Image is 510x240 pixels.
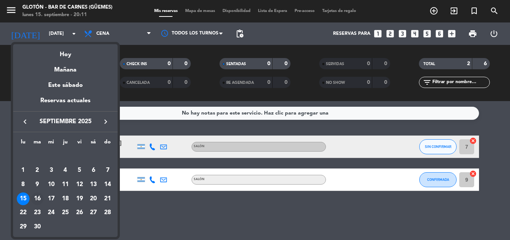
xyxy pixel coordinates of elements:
td: 27 de septiembre de 2025 [87,206,101,220]
i: keyboard_arrow_right [101,117,110,126]
th: lunes [16,138,30,149]
td: 15 de septiembre de 2025 [16,192,30,206]
td: 4 de septiembre de 2025 [58,164,72,178]
td: 7 de septiembre de 2025 [100,164,115,178]
td: 17 de septiembre de 2025 [44,192,58,206]
td: SEP. [16,149,115,164]
th: martes [30,138,44,149]
td: 16 de septiembre de 2025 [30,192,44,206]
button: keyboard_arrow_right [99,117,112,127]
div: 28 [101,207,114,219]
div: 17 [45,192,57,205]
div: 4 [59,164,72,177]
div: 10 [45,178,57,191]
div: 24 [45,207,57,219]
span: septiembre 2025 [32,117,99,127]
td: 10 de septiembre de 2025 [44,177,58,192]
td: 11 de septiembre de 2025 [58,177,72,192]
th: miércoles [44,138,58,149]
div: 16 [31,192,44,205]
div: 6 [87,164,100,177]
div: 2 [31,164,44,177]
div: Mañana [13,60,118,75]
button: keyboard_arrow_left [18,117,32,127]
div: 1 [17,164,29,177]
div: 19 [73,192,86,205]
td: 5 de septiembre de 2025 [72,164,87,178]
div: 18 [59,192,72,205]
td: 29 de septiembre de 2025 [16,220,30,234]
div: 27 [87,207,100,219]
div: 11 [59,178,72,191]
div: 23 [31,207,44,219]
td: 20 de septiembre de 2025 [87,192,101,206]
i: keyboard_arrow_left [21,117,29,126]
div: 29 [17,221,29,233]
td: 12 de septiembre de 2025 [72,177,87,192]
td: 30 de septiembre de 2025 [30,220,44,234]
td: 25 de septiembre de 2025 [58,206,72,220]
div: 22 [17,207,29,219]
div: 14 [101,178,114,191]
td: 24 de septiembre de 2025 [44,206,58,220]
td: 26 de septiembre de 2025 [72,206,87,220]
td: 23 de septiembre de 2025 [30,206,44,220]
th: viernes [72,138,87,149]
div: 26 [73,207,86,219]
td: 8 de septiembre de 2025 [16,177,30,192]
td: 18 de septiembre de 2025 [58,192,72,206]
div: 12 [73,178,86,191]
div: 9 [31,178,44,191]
div: Este sábado [13,75,118,96]
div: Reservas actuales [13,96,118,111]
td: 14 de septiembre de 2025 [100,177,115,192]
div: 5 [73,164,86,177]
div: 13 [87,178,100,191]
div: Hoy [13,44,118,60]
div: 25 [59,207,72,219]
td: 19 de septiembre de 2025 [72,192,87,206]
div: 21 [101,192,114,205]
td: 1 de septiembre de 2025 [16,164,30,178]
div: 7 [101,164,114,177]
td: 2 de septiembre de 2025 [30,164,44,178]
div: 30 [31,221,44,233]
th: jueves [58,138,72,149]
td: 3 de septiembre de 2025 [44,164,58,178]
td: 21 de septiembre de 2025 [100,192,115,206]
td: 28 de septiembre de 2025 [100,206,115,220]
div: 15 [17,192,29,205]
td: 6 de septiembre de 2025 [87,164,101,178]
td: 9 de septiembre de 2025 [30,177,44,192]
th: sábado [87,138,101,149]
td: 13 de septiembre de 2025 [87,177,101,192]
div: 8 [17,178,29,191]
td: 22 de septiembre de 2025 [16,206,30,220]
div: 20 [87,192,100,205]
div: 3 [45,164,57,177]
th: domingo [100,138,115,149]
